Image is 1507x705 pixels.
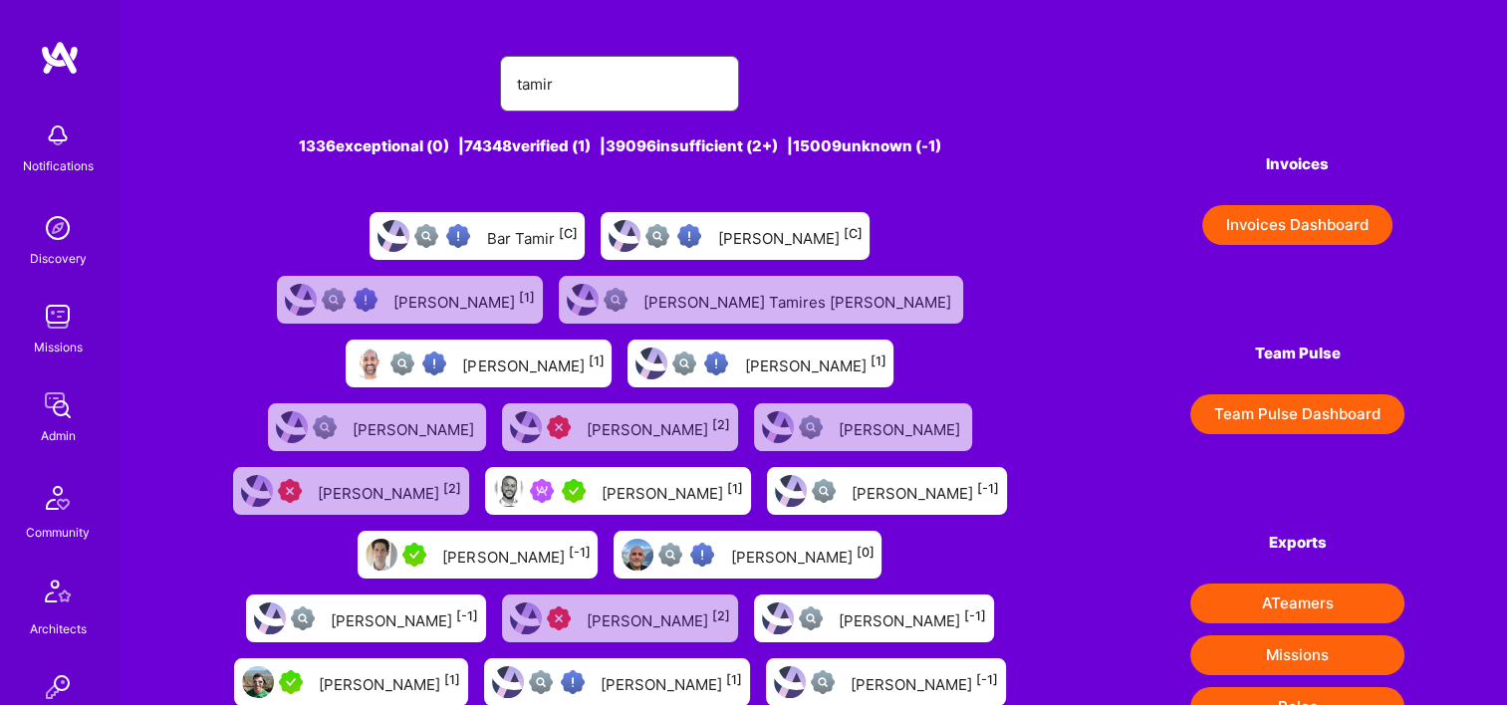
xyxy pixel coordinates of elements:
img: User Avatar [254,602,286,634]
sup: [-1] [964,608,986,623]
img: Not fully vetted [812,479,836,503]
img: User Avatar [276,411,308,443]
a: User AvatarNot Scrubbed[PERSON_NAME] Tamires [PERSON_NAME] [551,268,971,332]
sup: [C] [558,226,577,241]
a: User AvatarNot fully vettedHigh Potential User[PERSON_NAME][1] [338,332,620,395]
img: High Potential User [422,352,446,375]
sup: [1] [519,290,535,305]
img: User Avatar [241,475,273,507]
img: A.Teamer in Residence [562,479,586,503]
img: Community [34,474,82,522]
img: User Avatar [354,348,385,379]
img: Not Scrubbed [313,415,337,439]
img: Unqualified [547,415,571,439]
div: [PERSON_NAME] [852,478,999,504]
img: User Avatar [774,666,806,698]
img: High Potential User [690,543,714,567]
a: User AvatarNot fully vettedHigh Potential UserBar Tamir[C] [362,204,593,268]
img: Not fully vetted [291,606,315,630]
img: User Avatar [622,539,653,571]
div: [PERSON_NAME] [587,414,730,440]
div: [PERSON_NAME] [851,669,998,695]
a: User AvatarUnqualified[PERSON_NAME][2] [225,459,477,523]
sup: [-1] [568,545,590,560]
img: bell [38,116,78,155]
img: Not fully vetted [322,288,346,312]
sup: [-1] [456,608,478,623]
button: Invoices Dashboard [1202,205,1392,245]
img: High Potential User [561,670,585,694]
img: User Avatar [635,348,667,379]
img: High Potential User [446,224,470,248]
img: discovery [38,208,78,248]
img: teamwork [38,297,78,337]
img: User Avatar [285,284,317,316]
img: User Avatar [609,220,640,252]
div: Missions [34,337,83,357]
img: Unqualified [278,479,302,503]
a: User AvatarNot fully vettedHigh Potential User[PERSON_NAME][1] [620,332,901,395]
img: High Potential User [354,288,377,312]
div: 1336 exceptional (0) | 74348 verified (1) | 39096 insufficient (2+) | 15009 unknown (-1) [223,135,1017,156]
button: ATeamers [1190,584,1404,623]
a: User AvatarNot fully vettedHigh Potential User[PERSON_NAME][1] [269,268,551,332]
div: [PERSON_NAME] [730,542,874,568]
div: [PERSON_NAME] [839,605,986,631]
a: User AvatarBeen on MissionA.Teamer in Residence[PERSON_NAME][1] [477,459,759,523]
div: [PERSON_NAME] [442,542,590,568]
div: [PERSON_NAME] [331,605,478,631]
input: Search for an A-Teamer [516,59,723,110]
div: [PERSON_NAME] [602,478,743,504]
img: Architects [34,571,82,618]
sup: [2] [712,417,730,432]
img: Unqualified [547,606,571,630]
div: [PERSON_NAME] [744,351,885,376]
div: [PERSON_NAME] Tamires [PERSON_NAME] [643,287,955,313]
sup: [1] [870,353,885,368]
img: User Avatar [762,411,794,443]
img: High Potential User [704,352,728,375]
a: User AvatarNot fully vetted[PERSON_NAME][-1] [759,459,1015,523]
sup: [1] [727,481,743,496]
div: Architects [30,618,87,639]
h4: Exports [1190,534,1404,552]
div: [PERSON_NAME] [319,669,460,695]
img: Not fully vetted [811,670,835,694]
a: User AvatarA.Teamer in Residence[PERSON_NAME][-1] [350,523,606,587]
sup: [2] [712,608,730,623]
img: admin teamwork [38,385,78,425]
img: logo [40,40,80,76]
div: Discovery [30,248,87,269]
a: Team Pulse Dashboard [1190,394,1404,434]
img: User Avatar [510,602,542,634]
img: Not fully vetted [645,224,669,248]
div: [PERSON_NAME] [839,414,964,440]
sup: [1] [444,672,460,687]
sup: [1] [726,672,742,687]
sup: [-1] [977,481,999,496]
div: Notifications [23,155,94,176]
img: Not fully vetted [529,670,553,694]
img: A.Teamer in Residence [402,543,426,567]
img: Not Scrubbed [604,288,628,312]
img: Not fully vetted [414,224,438,248]
div: Admin [41,425,76,446]
img: User Avatar [242,666,274,698]
a: User AvatarUnqualified[PERSON_NAME][2] [494,395,746,459]
img: Not Scrubbed [799,415,823,439]
a: User AvatarNot fully vetted[PERSON_NAME][-1] [238,587,494,650]
img: User Avatar [493,475,525,507]
img: High Potential User [677,224,701,248]
a: User AvatarNot Scrubbed[PERSON_NAME] [260,395,494,459]
a: User AvatarNot fully vettedHigh Potential User[PERSON_NAME][C] [593,204,878,268]
img: User Avatar [775,475,807,507]
div: Community [26,522,90,543]
img: Not fully vetted [799,606,823,630]
div: Bar Tamir [486,223,577,249]
img: User Avatar [366,539,397,571]
img: User Avatar [567,284,599,316]
button: Missions [1190,635,1404,675]
a: Invoices Dashboard [1190,205,1404,245]
sup: [2] [443,481,461,496]
img: User Avatar [492,666,524,698]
